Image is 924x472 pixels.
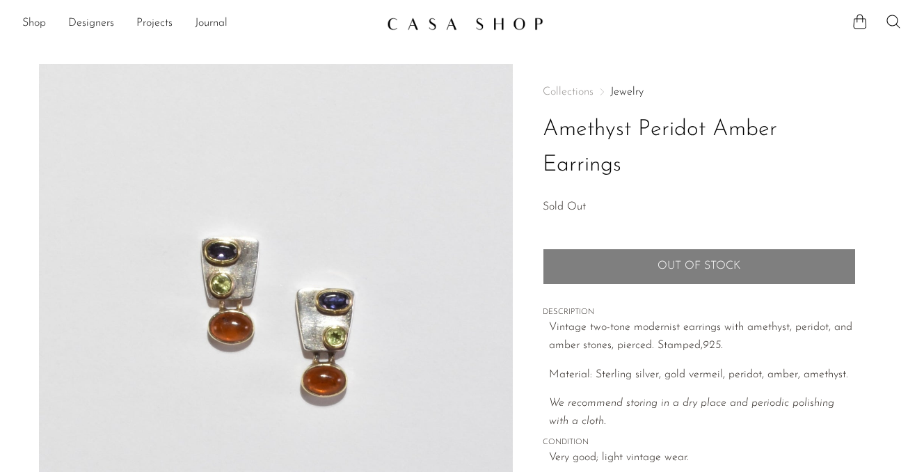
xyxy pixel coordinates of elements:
h1: Amethyst Peridot Amber Earrings [543,112,856,183]
ul: NEW HEADER MENU [22,12,376,36]
a: Shop [22,15,46,33]
span: Out of stock [658,260,740,273]
span: CONDITION [543,436,856,449]
p: Vintage two-tone modernist earrings with amethyst, peridot, and amber stones, pierced. Stamped, [549,319,856,354]
span: Very good; light vintage wear. [549,449,856,467]
nav: Breadcrumbs [543,86,856,97]
span: Sold Out [543,201,586,212]
a: Projects [136,15,173,33]
span: Collections [543,86,594,97]
p: Material: Sterling silver, gold vermeil, peridot, amber, amethyst. [549,366,856,384]
span: DESCRIPTION [543,306,856,319]
a: Designers [68,15,114,33]
button: Add to cart [543,249,856,285]
i: We recommend storing in a dry place and periodic polishing with a cloth. [549,398,834,427]
nav: Desktop navigation [22,12,376,36]
a: Jewelry [610,86,644,97]
a: Journal [195,15,228,33]
em: 925. [703,340,723,351]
